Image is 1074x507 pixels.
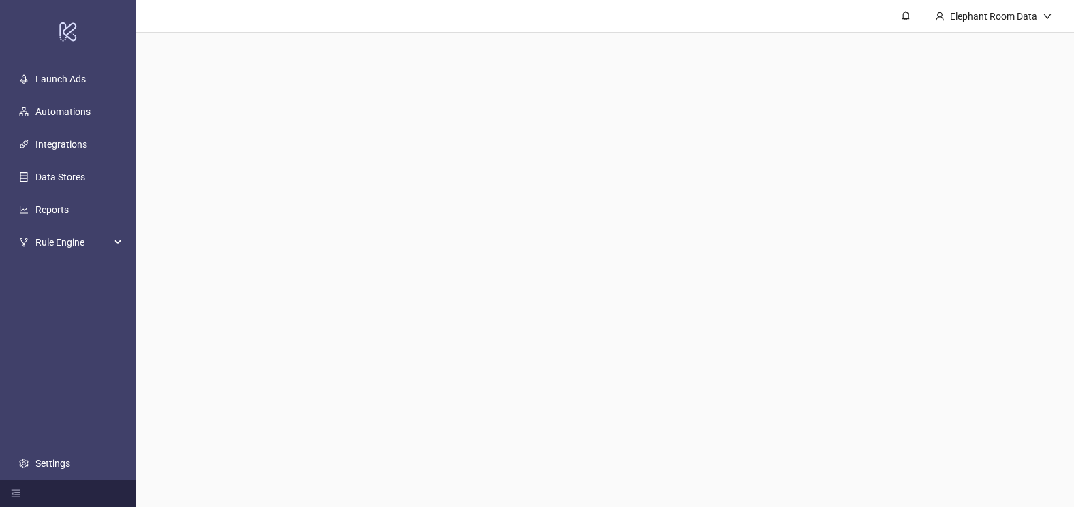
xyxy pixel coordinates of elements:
a: Settings [35,458,70,469]
span: user [935,12,945,21]
a: Reports [35,204,69,215]
a: Launch Ads [35,73,86,84]
div: Elephant Room Data [945,9,1043,24]
span: fork [19,238,29,247]
a: Integrations [35,139,87,150]
span: down [1043,12,1052,21]
a: Data Stores [35,171,85,182]
span: Rule Engine [35,229,110,256]
span: menu-fold [11,489,20,498]
a: Automations [35,106,91,117]
span: bell [901,11,911,20]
